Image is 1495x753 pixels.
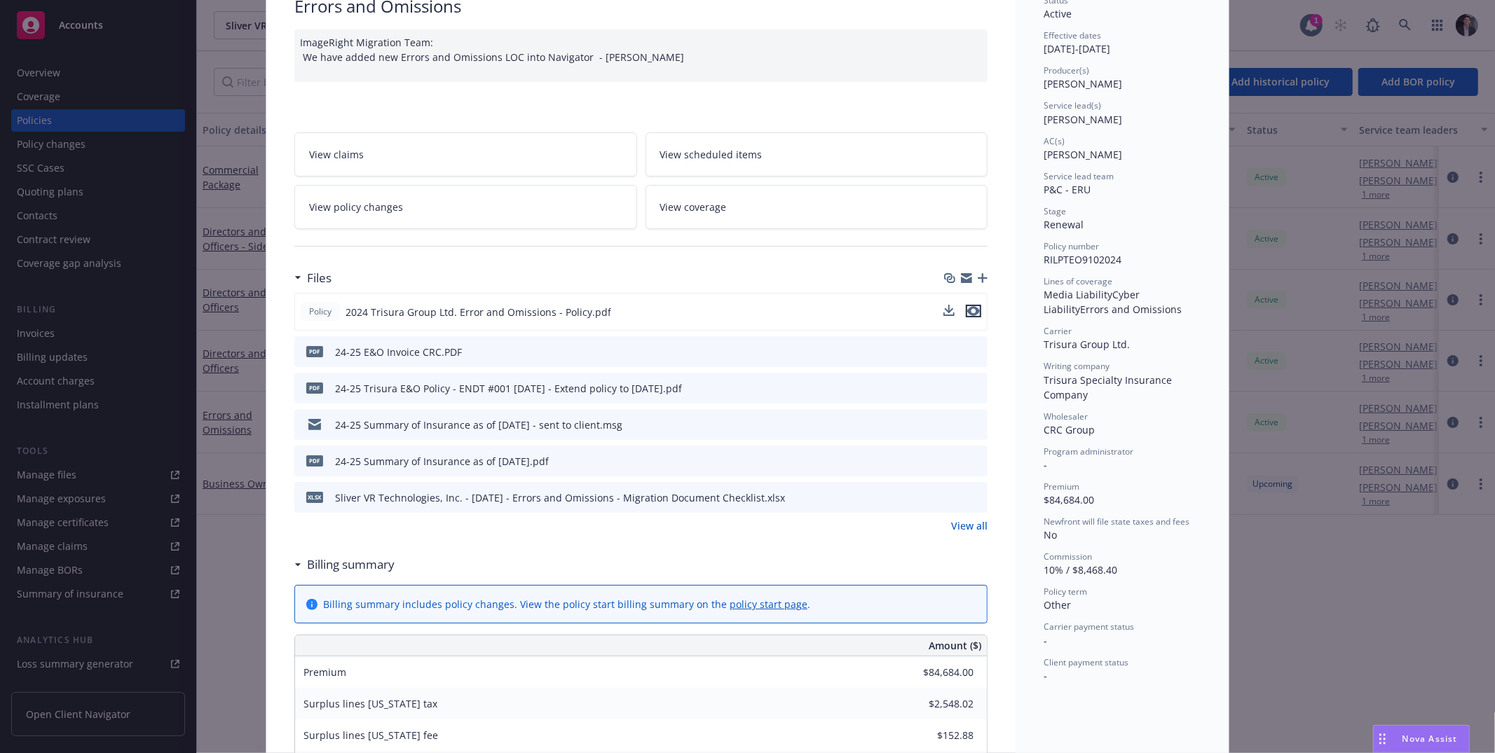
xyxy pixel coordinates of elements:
[1044,170,1114,182] span: Service lead team
[294,132,637,177] a: View claims
[335,345,462,359] div: 24-25 E&O Invoice CRC.PDF
[1044,205,1066,217] span: Stage
[306,305,334,318] span: Policy
[307,555,395,574] h3: Billing summary
[294,269,332,287] div: Files
[1044,148,1122,161] span: [PERSON_NAME]
[1044,634,1047,647] span: -
[1044,528,1057,541] span: No
[969,417,982,432] button: preview file
[306,346,323,357] span: PDF
[309,147,364,162] span: View claims
[660,147,763,162] span: View scheduled items
[1044,99,1101,111] span: Service lead(s)
[335,381,682,396] div: 24-25 Trisura E&O Policy - ENDT #001 [DATE] - Extend policy to [DATE].pdf
[947,381,958,396] button: download file
[1044,445,1133,457] span: Program administrator
[1044,7,1072,20] span: Active
[966,305,981,317] button: preview file
[303,697,437,710] span: Surplus lines [US_STATE] tax
[951,518,988,533] a: View all
[306,492,323,502] span: xlsx
[1044,325,1072,337] span: Carrier
[1402,733,1458,745] span: Nova Assist
[1044,338,1130,351] span: Trisura Group Ltd.
[1044,275,1112,287] span: Lines of coverage
[309,200,403,214] span: View policy changes
[1044,516,1189,527] span: Newfront will file state taxes and fees
[947,454,958,469] button: download file
[1044,29,1101,41] span: Effective dates
[1044,621,1134,633] span: Carrier payment status
[1044,64,1089,76] span: Producer(s)
[966,305,981,319] button: preview file
[929,638,981,653] span: Amount ($)
[1044,656,1128,668] span: Client payment status
[1044,253,1121,266] span: RILPTEO9102024
[730,597,807,611] a: policy start page
[1044,360,1110,372] span: Writing company
[947,490,958,505] button: download file
[335,454,549,469] div: 24-25 Summary of Insurance as of [DATE].pdf
[1374,726,1391,752] div: Drag to move
[969,454,982,469] button: preview file
[1044,77,1122,90] span: [PERSON_NAME]
[306,382,323,393] span: pdf
[323,597,810,612] div: Billing summary includes policy changes. View the policy start billing summary on the .
[646,185,988,229] a: View coverage
[646,132,988,177] a: View scheduled items
[969,381,982,396] button: preview file
[294,185,637,229] a: View policy changes
[1044,29,1201,56] div: [DATE] - [DATE]
[891,662,982,683] input: 0.00
[969,345,982,359] button: preview file
[947,417,958,432] button: download file
[947,345,958,359] button: download file
[1080,303,1182,316] span: Errors and Omissions
[294,29,988,82] div: ImageRight Migration Team: We have added new Errors and Omissions LOC into Navigator - [PERSON_NAME]
[346,305,611,319] span: 2024 Trisura Group Ltd. Error and Omissions - Policy.pdf
[1044,669,1047,682] span: -
[1044,551,1092,562] span: Commission
[1044,598,1071,612] span: Other
[1044,288,1142,316] span: Cyber Liability
[1044,481,1079,492] span: Premium
[1044,586,1087,597] span: Policy term
[891,725,982,746] input: 0.00
[969,490,982,505] button: preview file
[943,305,955,319] button: download file
[1044,113,1122,126] span: [PERSON_NAME]
[306,455,323,466] span: pdf
[1044,240,1099,252] span: Policy number
[1044,458,1047,471] span: -
[943,305,955,316] button: download file
[335,417,622,432] div: 24-25 Summary of Insurance as of [DATE] - sent to client.msg
[1044,288,1112,301] span: Media Liability
[1373,725,1470,753] button: Nova Assist
[660,200,727,214] span: View coverage
[1044,183,1091,196] span: P&C - ERU
[891,693,982,714] input: 0.00
[294,555,395,574] div: Billing summary
[303,728,438,742] span: Surplus lines [US_STATE] fee
[1044,563,1117,576] span: 10% / $8,468.40
[1044,410,1088,422] span: Wholesaler
[1044,135,1065,147] span: AC(s)
[1044,373,1175,401] span: Trisura Specialty Insurance Company
[1044,423,1095,436] span: CRC Group
[307,269,332,287] h3: Files
[1044,493,1094,506] span: $84,684.00
[335,490,785,505] div: Sliver VR Technologies, Inc. - [DATE] - Errors and Omissions - Migration Document Checklist.xlsx
[303,665,346,679] span: Premium
[1044,218,1084,231] span: Renewal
